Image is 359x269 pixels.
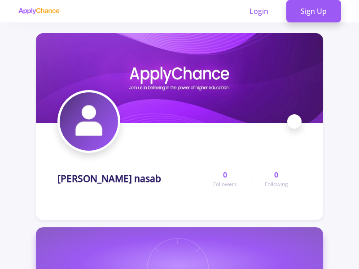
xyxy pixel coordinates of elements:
a: 0Following [251,169,302,188]
span: Followers [213,180,237,188]
img: MohammadAmin Karimi nasabavatar [60,92,118,151]
span: 0 [274,169,278,180]
h1: [PERSON_NAME] nasab [57,173,161,184]
span: 0 [223,169,227,180]
img: applychance logo text only [18,8,60,15]
a: 0Followers [200,169,250,188]
img: MohammadAmin Karimi nasabcover image [36,33,323,123]
span: Following [265,180,288,188]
